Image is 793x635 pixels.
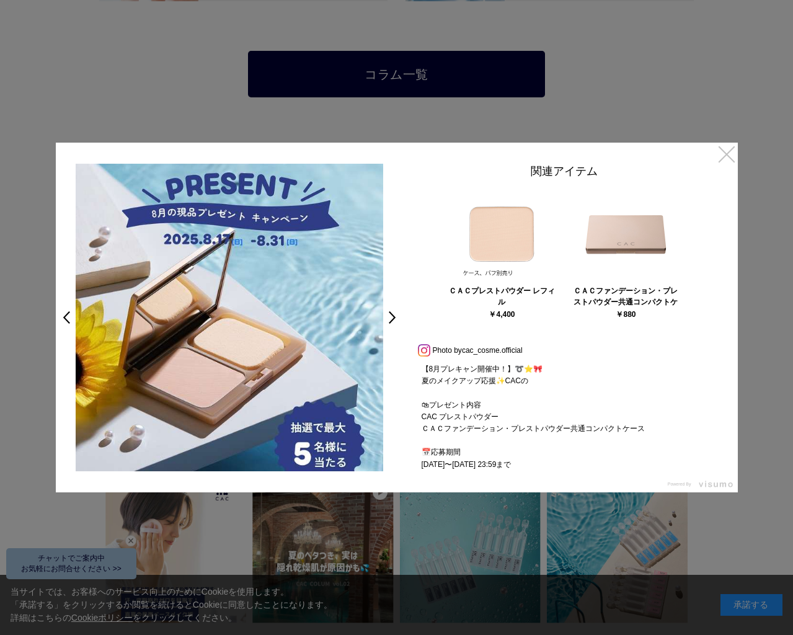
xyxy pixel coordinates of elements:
[489,311,515,318] div: ￥4,400
[387,306,404,329] a: >
[580,187,673,280] img: 060701.jpg
[409,363,719,471] p: 【8月プレキャン開催中！】➰⭐️🎀 夏のメイクアップ応援✨CACの 🛍プレゼント内容 CAC プレストパウダー ＣＡＣファンデーション・プレストパウダー共通コンパクトケース 📅応募期間 [DAT...
[55,306,72,329] a: <
[462,346,523,355] a: cac_cosme.official
[447,285,556,308] div: ＣＡＣプレストパウダー レフィル
[433,343,462,358] span: Photo by
[76,164,383,471] img: e9081110-2016-4126-97e6-1399c48d0adb-large.jpg
[409,164,719,184] div: 関連アイテム
[715,143,738,165] a: ×
[616,311,636,318] div: ￥880
[456,187,549,280] img: 060217.jpg
[571,285,680,308] div: ＣＡＣファンデーション・プレストパウダー共通コンパクトケース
